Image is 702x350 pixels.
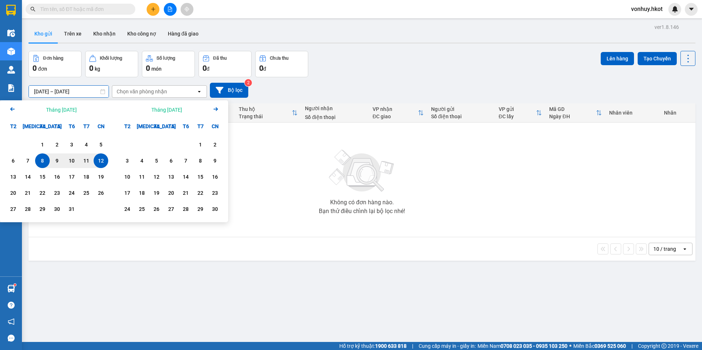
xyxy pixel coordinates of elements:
[164,170,178,184] div: Choose Thứ Năm, tháng 11 13 2025. It's available.
[7,29,15,37] img: warehouse-icon
[193,202,208,216] div: Choose Thứ Bảy, tháng 11 29 2025. It's available.
[601,52,634,65] button: Lên hàng
[375,343,407,349] strong: 1900 633 818
[195,172,205,181] div: 15
[23,172,33,181] div: 14
[135,186,149,200] div: Choose Thứ Ba, tháng 11 18 2025. It's available.
[631,342,633,350] span: |
[195,156,205,165] div: 8
[135,119,149,134] div: [MEDICAL_DATA]
[94,119,108,134] div: CN
[79,170,94,184] div: Choose Thứ Bảy, tháng 10 18 2025. It's available.
[373,113,418,119] div: ĐC giao
[661,343,667,349] span: copyright
[164,186,178,200] div: Choose Thứ Năm, tháng 11 20 2025. It's available.
[193,137,208,152] div: Choose Thứ Bảy, tháng 11 1 2025. It's available.
[339,342,407,350] span: Hỗ trợ kỹ thuật:
[64,170,79,184] div: Choose Thứ Sáu, tháng 10 17 2025. It's available.
[8,335,15,342] span: message
[79,137,94,152] div: Choose Thứ Bảy, tháng 10 4 2025. It's available.
[120,202,135,216] div: Choose Thứ Hai, tháng 11 24 2025. It's available.
[181,156,191,165] div: 7
[135,170,149,184] div: Choose Thứ Ba, tháng 11 11 2025. It's available.
[6,5,16,16] img: logo-vxr
[181,3,193,16] button: aim
[569,345,571,347] span: ⚪️
[688,6,695,12] span: caret-down
[245,79,252,86] sup: 2
[40,5,127,13] input: Tìm tên, số ĐT hoặc mã đơn
[64,153,79,168] div: Choose Thứ Sáu, tháng 10 10 2025. It's available.
[166,172,176,181] div: 13
[546,103,605,123] th: Toggle SortBy
[235,103,301,123] th: Toggle SortBy
[8,156,18,165] div: 6
[121,25,162,42] button: Kho công nợ
[29,86,109,97] input: Select a date range.
[87,25,121,42] button: Kho nhận
[6,170,20,184] div: Choose Thứ Hai, tháng 10 13 2025. It's available.
[52,172,62,181] div: 16
[52,189,62,197] div: 23
[38,66,47,72] span: đơn
[50,170,64,184] div: Choose Thứ Năm, tháng 10 16 2025. It's available.
[149,202,164,216] div: Choose Thứ Tư, tháng 11 26 2025. It's available.
[199,51,252,77] button: Đã thu0đ
[37,140,48,149] div: 1
[193,119,208,134] div: T7
[193,186,208,200] div: Choose Thứ Bảy, tháng 11 22 2025. It's available.
[94,170,108,184] div: Choose Chủ Nhật, tháng 10 19 2025. It's available.
[499,106,536,112] div: VP gửi
[67,189,77,197] div: 24
[164,153,178,168] div: Choose Thứ Năm, tháng 11 6 2025. It's available.
[239,106,292,112] div: Thu hộ
[20,119,35,134] div: [MEDICAL_DATA]
[151,189,162,197] div: 19
[7,84,15,92] img: solution-icon
[149,153,164,168] div: Choose Thứ Tư, tháng 11 5 2025. It's available.
[196,89,202,94] svg: open
[50,186,64,200] div: Choose Thứ Năm, tháng 10 23 2025. It's available.
[64,119,79,134] div: T6
[369,103,427,123] th: Toggle SortBy
[478,342,567,350] span: Miền Nam
[166,156,176,165] div: 6
[270,56,288,61] div: Chưa thu
[94,137,108,152] div: Choose Chủ Nhật, tháng 10 5 2025. It's available.
[20,202,35,216] div: Choose Thứ Ba, tháng 10 28 2025. It's available.
[211,105,220,113] svg: Arrow Right
[501,343,567,349] strong: 0708 023 035 - 0935 103 250
[37,205,48,213] div: 29
[81,189,91,197] div: 25
[203,64,207,72] span: 0
[549,113,596,119] div: Ngày ĐH
[147,3,159,16] button: plus
[178,170,193,184] div: Choose Thứ Sáu, tháng 11 14 2025. It's available.
[210,156,220,165] div: 9
[6,202,20,216] div: Choose Thứ Hai, tháng 10 27 2025. It's available.
[431,106,491,112] div: Người gửi
[8,302,15,309] span: question-circle
[23,189,33,197] div: 21
[595,343,626,349] strong: 0369 525 060
[151,66,162,72] span: món
[37,172,48,181] div: 15
[137,172,147,181] div: 11
[52,156,62,165] div: 9
[81,172,91,181] div: 18
[35,186,50,200] div: Choose Thứ Tư, tháng 10 22 2025. It's available.
[146,64,150,72] span: 0
[166,189,176,197] div: 20
[195,140,205,149] div: 1
[239,113,292,119] div: Trạng thái
[431,113,491,119] div: Số điện thoại
[151,7,156,12] span: plus
[96,140,106,149] div: 5
[30,7,35,12] span: search
[208,186,222,200] div: Choose Chủ Nhật, tháng 11 23 2025. It's available.
[137,156,147,165] div: 4
[210,205,220,213] div: 30
[672,6,678,12] img: icon-new-feature
[23,205,33,213] div: 28
[122,156,132,165] div: 3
